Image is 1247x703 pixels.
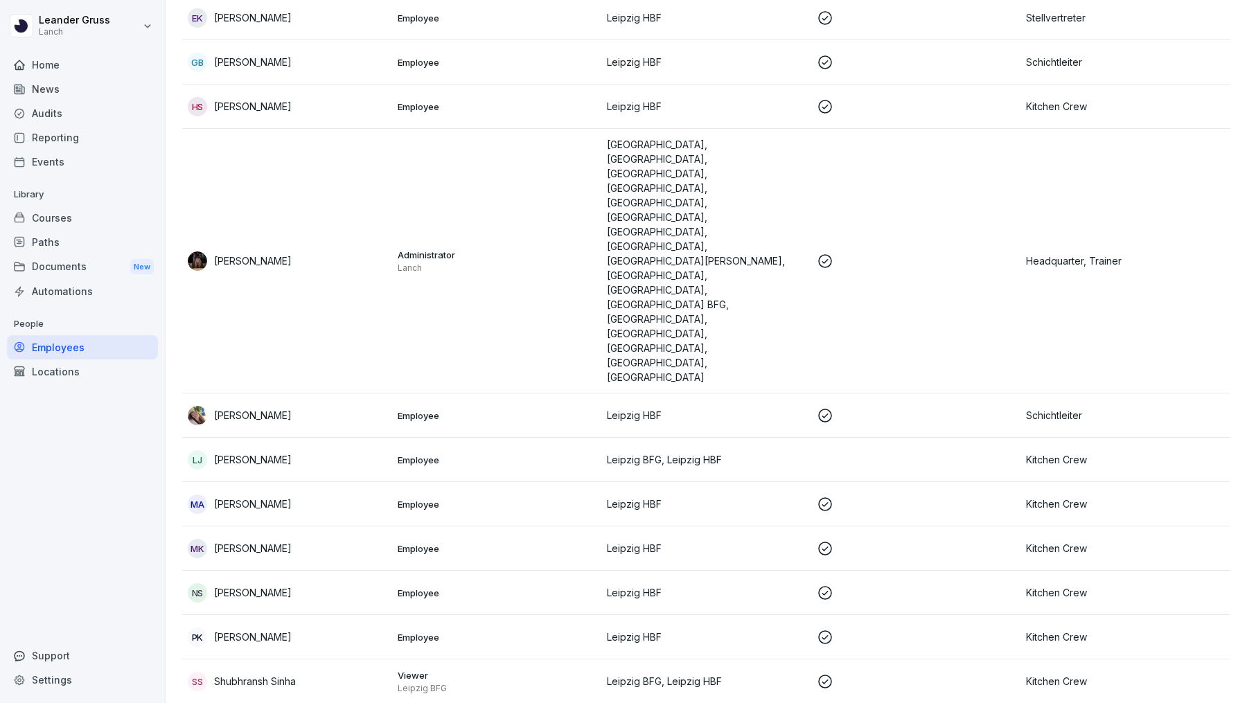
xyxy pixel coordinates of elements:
p: Schichtleiter [1026,55,1225,69]
p: [PERSON_NAME] [214,99,292,114]
p: Employee [398,587,596,599]
p: Employee [398,454,596,466]
div: EK [188,8,207,28]
p: People [7,313,158,335]
a: Paths [7,230,158,254]
p: Kitchen Crew [1026,674,1225,688]
p: Library [7,184,158,206]
div: HS [188,97,207,116]
div: SS [188,672,207,691]
p: Viewer [398,669,596,682]
p: Employee [398,56,596,69]
p: [PERSON_NAME] [214,10,292,25]
a: Events [7,150,158,174]
p: Kitchen Crew [1026,497,1225,511]
p: Kitchen Crew [1026,630,1225,644]
div: Support [7,643,158,668]
a: Automations [7,279,158,303]
p: [PERSON_NAME] [214,497,292,511]
a: Employees [7,335,158,359]
div: LJ [188,450,207,470]
p: [PERSON_NAME] [214,55,292,69]
p: Stellvertreter [1026,10,1225,25]
a: Audits [7,101,158,125]
a: Locations [7,359,158,384]
p: Employee [398,542,596,555]
div: PK [188,628,207,647]
p: Schichtleiter [1026,408,1225,422]
p: Kitchen Crew [1026,585,1225,600]
p: Administrator [398,249,596,261]
p: Kitchen Crew [1026,99,1225,114]
p: Leipzig HBF [607,630,806,644]
p: Leipzig BFG [398,683,596,694]
a: News [7,77,158,101]
p: Leipzig BFG, Leipzig HBF [607,452,806,467]
p: Kitchen Crew [1026,541,1225,555]
div: MA [188,495,207,514]
p: [PERSON_NAME] [214,541,292,555]
p: [GEOGRAPHIC_DATA], [GEOGRAPHIC_DATA], [GEOGRAPHIC_DATA], [GEOGRAPHIC_DATA], [GEOGRAPHIC_DATA], [G... [607,137,806,384]
p: Leipzig HBF [607,408,806,422]
a: DocumentsNew [7,254,158,280]
p: Headquarter, Trainer [1026,253,1225,268]
div: GB [188,53,207,72]
p: [PERSON_NAME] [214,585,292,600]
p: Leipzig HBF [607,99,806,114]
p: Leipzig HBF [607,585,806,600]
a: Home [7,53,158,77]
div: Documents [7,254,158,280]
p: Employee [398,100,596,113]
p: Lanch [398,262,596,274]
p: [PERSON_NAME] [214,630,292,644]
p: Employee [398,498,596,510]
p: Kitchen Crew [1026,452,1225,467]
div: New [130,259,154,275]
p: [PERSON_NAME] [214,408,292,422]
p: Employee [398,12,596,24]
div: MK [188,539,207,558]
p: [PERSON_NAME] [214,452,292,467]
p: Leipzig HBF [607,541,806,555]
p: Leander Gruss [39,15,110,26]
img: mghjjlj5mmjjlqpppz8e399s.png [188,406,207,425]
div: NS [188,583,207,603]
p: Employee [398,631,596,643]
a: Courses [7,206,158,230]
p: Leipzig HBF [607,10,806,25]
a: Settings [7,668,158,692]
p: Leipzig BFG, Leipzig HBF [607,674,806,688]
p: Leipzig HBF [607,497,806,511]
a: Reporting [7,125,158,150]
p: Lanch [39,27,110,37]
p: [PERSON_NAME] [214,253,292,268]
p: Leipzig HBF [607,55,806,69]
p: Shubhransh Sinha [214,674,296,688]
p: Employee [398,409,596,422]
img: gq6jiwkat9wmwctfmwqffveh.png [188,251,207,271]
